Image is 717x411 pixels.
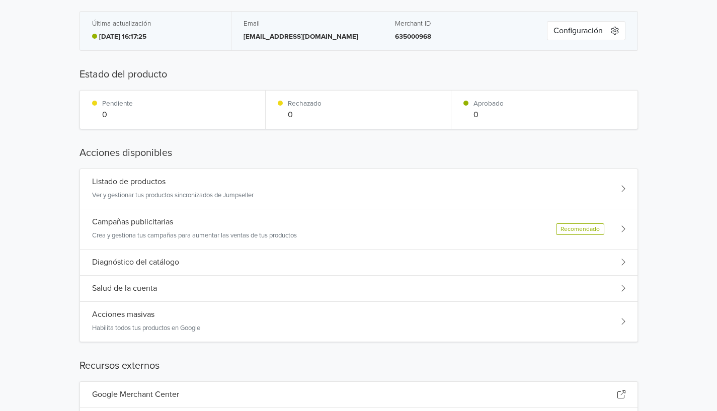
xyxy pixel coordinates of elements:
[79,358,638,373] h5: Recursos externos
[80,302,638,342] div: Acciones masivasHabilita todos tus productos en Google
[92,191,254,201] p: Ver y gestionar tus productos sincronizados de Jumpseller
[102,99,133,109] p: Pendiente
[102,109,133,121] p: 0
[92,231,297,241] p: Crea y gestiona tus campañas para aumentar las ventas de tus productos
[288,99,322,109] p: Rechazado
[473,99,504,109] p: Aprobado
[99,32,146,42] p: [DATE] 16:17:25
[92,284,157,293] h5: Salud de la cuenta
[79,145,638,160] h5: Acciones disponibles
[244,32,371,42] p: [EMAIL_ADDRESS][DOMAIN_NAME]
[79,67,638,82] h5: Estado del producto
[244,20,371,28] h5: Email
[80,382,638,408] div: Google Merchant Center
[80,169,638,209] div: Listado de productosVer y gestionar tus productos sincronizados de Jumpseller
[451,91,637,129] div: Aprobado0
[92,258,179,267] h5: Diagnóstico del catálogo
[266,91,451,129] div: Rechazado0
[92,323,200,334] p: Habilita todos tus productos en Google
[395,20,522,28] h5: Merchant ID
[80,91,266,129] div: Pendiente0
[92,177,166,187] h5: Listado de productos
[556,223,604,235] div: Recomendado
[80,209,638,250] div: Campañas publicitariasCrea y gestiona tus campañas para aumentar las ventas de tus productosRecom...
[473,109,504,121] p: 0
[80,276,638,302] div: Salud de la cuenta
[80,250,638,276] div: Diagnóstico del catálogo
[92,310,154,319] h5: Acciones masivas
[92,217,173,227] h5: Campañas publicitarias
[92,20,151,28] h5: Última actualización
[92,390,179,399] h5: Google Merchant Center
[547,21,625,40] button: Configuración
[395,32,522,42] p: 635000968
[288,109,322,121] p: 0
